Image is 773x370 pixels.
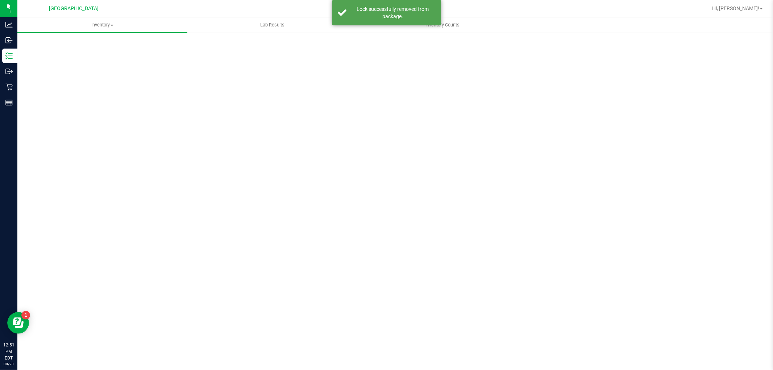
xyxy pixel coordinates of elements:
span: Lab Results [250,22,294,28]
inline-svg: Inventory [5,52,13,59]
a: Lab Results [187,17,357,33]
inline-svg: Analytics [5,21,13,28]
inline-svg: Outbound [5,68,13,75]
a: Inventory [17,17,187,33]
a: Inventory Counts [357,17,527,33]
span: Inventory Counts [416,22,469,28]
span: Hi, [PERSON_NAME]! [712,5,759,11]
inline-svg: Reports [5,99,13,106]
span: [GEOGRAPHIC_DATA] [49,5,99,12]
span: Inventory [17,22,187,28]
p: 12:51 PM EDT [3,342,14,361]
iframe: Resource center [7,312,29,334]
p: 08/23 [3,361,14,367]
inline-svg: Inbound [5,37,13,44]
inline-svg: Retail [5,83,13,91]
iframe: Resource center unread badge [21,311,30,320]
div: Lock successfully removed from package. [350,5,436,20]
